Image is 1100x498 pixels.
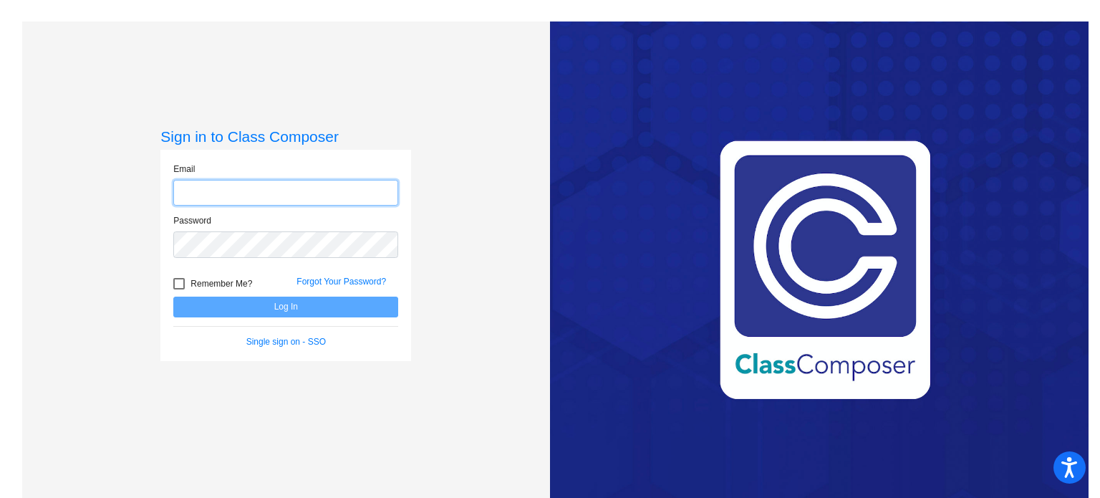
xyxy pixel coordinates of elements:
[173,297,398,317] button: Log In
[296,277,386,287] a: Forgot Your Password?
[160,128,411,145] h3: Sign in to Class Composer
[173,214,211,227] label: Password
[246,337,326,347] a: Single sign on - SSO
[173,163,195,176] label: Email
[190,275,252,292] span: Remember Me?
